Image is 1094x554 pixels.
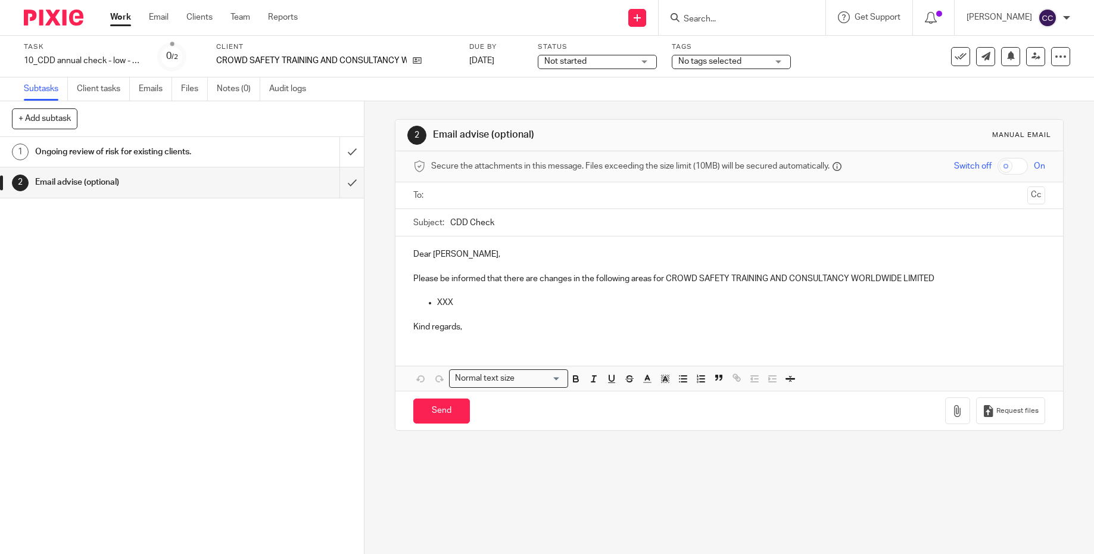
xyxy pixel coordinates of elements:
span: Get Support [855,13,900,21]
img: svg%3E [1038,8,1057,27]
p: XXX [437,297,1045,309]
button: Request files [976,397,1045,424]
a: Team [230,11,250,23]
input: Search for option [518,372,561,385]
span: [DATE] [469,57,494,65]
a: Reports [268,11,298,23]
label: To: [413,189,426,201]
span: Secure the attachments in this message. Files exceeding the size limit (10MB) will be secured aut... [431,160,830,172]
label: Status [538,42,657,52]
img: Pixie [24,10,83,26]
button: Cc [1027,186,1045,204]
div: 2 [407,126,426,145]
span: Not started [544,57,587,66]
a: Clients [186,11,213,23]
span: On [1034,160,1045,172]
div: Manual email [992,130,1051,140]
p: Kind regards, [413,321,1045,333]
div: Search for option [449,369,568,388]
h1: Ongoing review of risk for existing clients. [35,143,230,161]
label: Task [24,42,143,52]
input: Search [682,14,790,25]
label: Due by [469,42,523,52]
div: 2 [12,175,29,191]
span: Normal text size [452,372,517,385]
a: Client tasks [77,77,130,101]
label: Subject: [413,217,444,229]
div: 10_CDD annual check - low - medium risk. [24,55,143,67]
label: Tags [672,42,791,52]
h1: Email advise (optional) [433,129,755,141]
span: No tags selected [678,57,741,66]
span: Request files [996,406,1039,416]
p: CROWD SAFETY TRAINING AND CONSULTANCY WORLDWIDE LIMITED [216,55,407,67]
h1: Email advise (optional) [35,173,230,191]
button: + Add subtask [12,108,77,129]
p: Dear [PERSON_NAME], [413,248,1045,260]
a: Work [110,11,131,23]
span: Switch off [954,160,992,172]
input: Send [413,399,470,424]
small: /2 [172,54,178,60]
div: 0 [166,49,178,63]
a: Files [181,77,208,101]
a: Email [149,11,169,23]
a: Notes (0) [217,77,260,101]
p: Please be informed that there are changes in the following areas for CROWD SAFETY TRAINING AND CO... [413,273,1045,285]
p: [PERSON_NAME] [967,11,1032,23]
label: Client [216,42,454,52]
a: Audit logs [269,77,315,101]
a: Subtasks [24,77,68,101]
div: 1 [12,144,29,160]
a: Emails [139,77,172,101]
